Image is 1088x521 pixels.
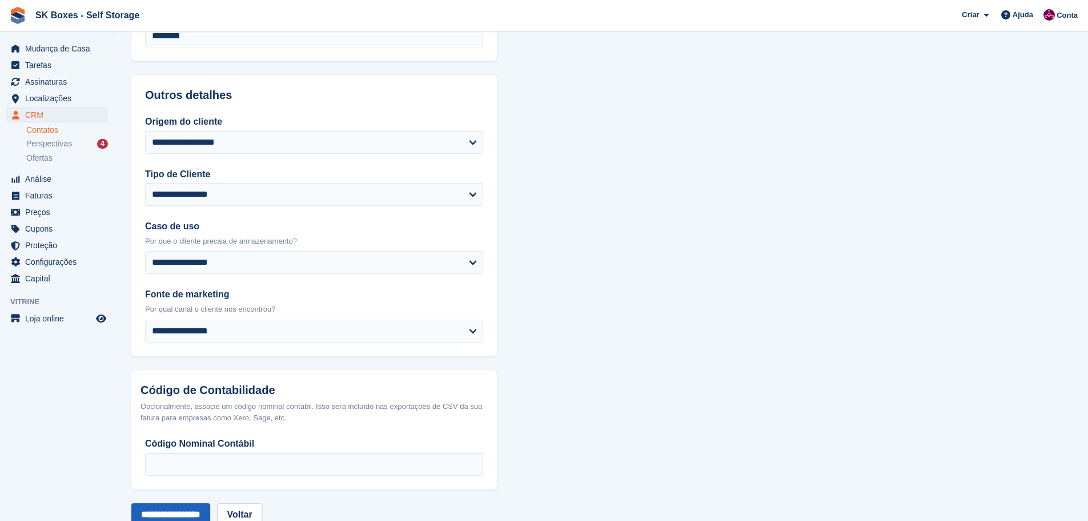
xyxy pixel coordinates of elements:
span: Cupons [25,221,94,237]
label: Código Nominal Contábil [145,437,483,451]
span: Perspectivas [26,138,72,149]
a: menu [6,74,108,90]
a: menu [6,171,108,187]
label: Tipo de Cliente [145,168,483,181]
span: Vitrine [10,296,114,308]
span: Faturas [25,188,94,204]
div: Opcionalmente, associe um código nominal contábil. Isso será incluído nas exportações de CSV da s... [140,401,488,423]
p: Por que o cliente precisa de armazenamento? [145,236,483,247]
span: CRM [25,107,94,123]
label: Caso de uso [145,220,483,233]
a: menu [6,107,108,123]
span: Criar [962,9,979,21]
a: menu [6,188,108,204]
a: menu [6,204,108,220]
span: Mudança de Casa [25,41,94,57]
label: Origem do cliente [145,115,483,129]
a: menu [6,57,108,73]
span: Ofertas [26,153,53,164]
div: 4 [97,139,108,149]
a: menu [6,90,108,106]
span: Assinaturas [25,74,94,90]
a: menu [6,41,108,57]
a: menu [6,254,108,270]
a: menu [6,271,108,287]
img: stora-icon-8386f47178a22dfd0bd8f6a31ec36ba5ce8667c1dd55bd0f319d3a0aa187defe.svg [9,7,26,24]
a: menu [6,311,108,327]
a: SK Boxes - Self Storage [31,6,144,25]
span: Proteção [25,237,94,253]
span: Tarefas [25,57,94,73]
span: Configurações [25,254,94,270]
a: menu [6,221,108,237]
span: Ajuda [1013,9,1033,21]
a: Contatos [26,125,108,136]
label: Fonte de marketing [145,288,483,301]
h2: Outros detalhes [145,89,483,102]
span: Localizações [25,90,94,106]
span: Loja online [25,311,94,327]
img: Joana Alegria [1043,9,1055,21]
a: Perspectivas 4 [26,138,108,150]
span: Análise [25,171,94,187]
h2: Código de Contabilidade [140,384,488,397]
span: Preços [25,204,94,220]
a: menu [6,237,108,253]
a: Ofertas [26,152,108,164]
span: Conta [1057,10,1078,21]
a: Loja de pré-visualização [94,312,108,325]
p: Por qual canal o cliente nos encontrou? [145,304,483,315]
span: Capital [25,271,94,287]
